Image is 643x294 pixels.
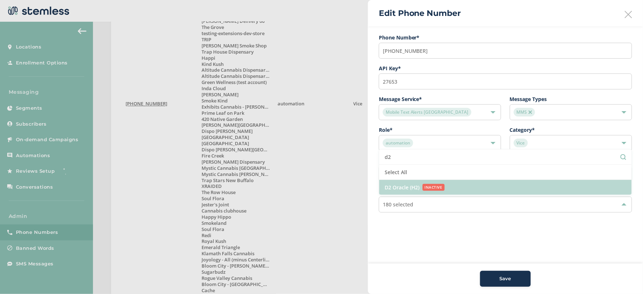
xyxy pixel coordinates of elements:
span: D2 Oracle (H2) [385,184,420,191]
input: (XXX) XXX-XXXX [379,43,632,59]
span: automation [383,139,413,147]
li: Select All [379,165,632,180]
img: icon-close-accent-8a337256.svg [529,110,532,114]
span: 180 selected [383,201,413,208]
span: Vice [514,139,528,147]
small: INACTIVE [423,184,445,191]
span: Mobile Text Alerts [GEOGRAPHIC_DATA] [383,108,471,117]
label: Phone Number* [379,34,632,41]
button: Save [480,271,531,287]
label: Message Types [510,95,632,103]
label: Role [379,126,501,134]
input: Search [385,153,626,161]
label: API Key [379,64,632,72]
h2: Edit Phone Number [379,7,461,19]
span: Save [500,275,511,282]
label: Category [510,126,632,134]
span: MMS [514,108,535,117]
iframe: Chat Widget [607,259,643,294]
label: Message Service [379,95,501,103]
input: Enter API Key [379,73,632,89]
